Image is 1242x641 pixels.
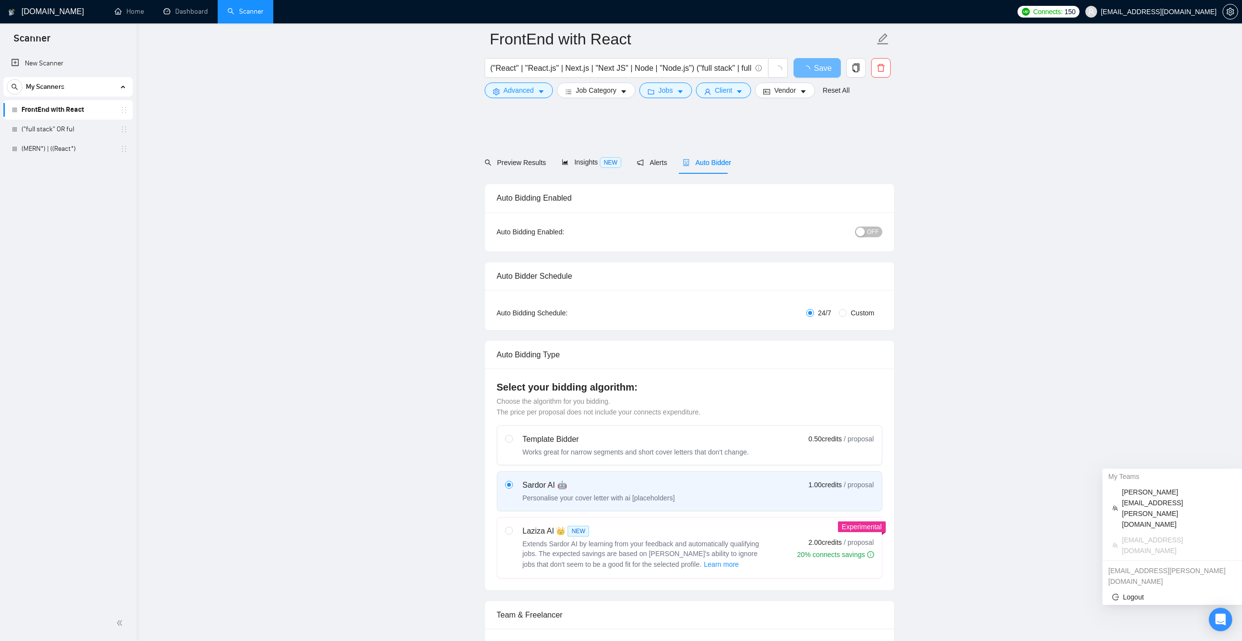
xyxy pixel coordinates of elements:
button: barsJob Categorycaret-down [557,83,635,98]
button: copy [846,58,866,78]
span: OFF [867,227,879,237]
span: Vendor [774,85,795,96]
span: Extends Sardor AI by learning from your feedback and automatically qualifying jobs. The expected ... [523,540,759,568]
button: Laziza AI NEWExtends Sardor AI by learning from your feedback and automatically qualifying jobs. ... [703,558,739,570]
span: Scanner [6,31,58,52]
div: Auto Bidding Enabled [497,184,882,212]
span: edit [876,33,889,45]
span: Jobs [658,85,673,96]
span: Preview Results [485,159,546,166]
div: Auto Bidding Schedule: [497,308,625,318]
input: Scanner name... [490,27,875,51]
a: (MERN*) | ((React*) [21,139,114,159]
a: dashboardDashboard [163,7,208,16]
span: / proposal [844,434,874,444]
button: Save [794,58,841,78]
span: double-left [116,618,126,628]
span: holder [120,145,128,153]
a: ("full stack" OR ful [21,120,114,139]
span: [EMAIL_ADDRESS][DOMAIN_NAME] [1122,535,1232,556]
div: Template Bidder [523,434,749,445]
span: notification [637,159,644,166]
span: caret-down [736,88,743,95]
a: New Scanner [11,54,125,73]
span: search [485,159,491,166]
div: Team & Freelancer [497,601,882,629]
div: Personalise your cover letter with ai [placeholders] [523,493,675,503]
span: robot [683,159,690,166]
span: info-circle [867,551,874,558]
span: Advanced [504,85,534,96]
span: Save [814,62,832,74]
span: Logout [1112,592,1232,602]
button: userClientcaret-down [696,83,752,98]
a: searchScanner [227,7,264,16]
span: idcard [763,88,770,95]
span: Learn more [704,559,739,570]
button: folderJobscaret-down [639,83,692,98]
span: Client [715,85,733,96]
span: My Scanners [26,77,64,97]
span: loading [802,65,814,73]
span: bars [565,88,572,95]
div: Open Intercom Messenger [1209,608,1232,631]
div: 20% connects savings [797,550,874,559]
div: Sardor AI 🤖 [523,479,675,491]
h4: Select your bidding algorithm: [497,380,882,394]
input: Search Freelance Jobs... [490,62,751,74]
span: 1.00 credits [809,479,842,490]
button: setting [1222,4,1238,20]
span: Custom [847,308,878,318]
span: caret-down [800,88,807,95]
span: Auto Bidder [683,159,731,166]
button: search [7,79,22,95]
a: FrontEnd with React [21,100,114,120]
button: idcardVendorcaret-down [755,83,814,98]
span: copy [847,63,865,72]
span: caret-down [538,88,545,95]
li: My Scanners [3,77,133,159]
span: caret-down [677,88,684,95]
div: nazar.levchuk@gigradar.io [1102,563,1242,589]
span: NEW [600,157,621,168]
a: Reset All [823,85,850,96]
span: caret-down [620,88,627,95]
span: / proposal [844,538,874,547]
span: loading [774,65,782,74]
span: info-circle [755,65,762,71]
span: team [1112,505,1118,511]
span: holder [120,125,128,133]
span: Insights [562,158,621,166]
span: 24/7 [814,308,835,318]
img: logo [8,4,15,20]
span: / proposal [844,480,874,490]
span: [PERSON_NAME][EMAIL_ADDRESS][PERSON_NAME][DOMAIN_NAME] [1122,487,1232,530]
span: team [1112,542,1118,548]
span: Alerts [637,159,667,166]
div: Auto Bidder Schedule [497,262,882,290]
span: 0.50 credits [809,434,842,444]
span: 👑 [556,525,566,537]
span: Job Category [576,85,616,96]
span: setting [1223,8,1238,16]
div: My Teams [1102,469,1242,484]
div: Auto Bidding Enabled: [497,227,625,237]
span: Experimental [842,523,882,531]
span: logout [1112,594,1119,600]
span: search [7,83,22,90]
div: Laziza AI [523,525,767,537]
a: homeHome [115,7,144,16]
span: NEW [568,526,589,537]
span: holder [120,106,128,114]
span: Choose the algorithm for you bidding. The price per proposal does not include your connects expen... [497,397,701,416]
span: 150 [1064,6,1075,17]
span: folder [648,88,654,95]
button: settingAdvancedcaret-down [485,83,553,98]
span: user [704,88,711,95]
li: New Scanner [3,54,133,73]
span: Connects: [1033,6,1062,17]
span: setting [493,88,500,95]
span: user [1088,8,1095,15]
div: Works great for narrow segments and short cover letters that don't change. [523,447,749,457]
button: delete [871,58,891,78]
